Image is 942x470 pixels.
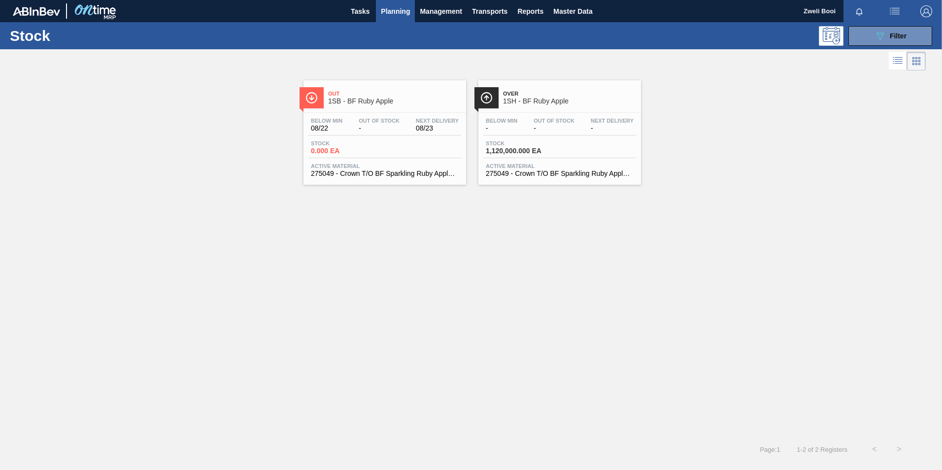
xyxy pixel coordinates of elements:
[819,26,843,46] div: Programming: no user selected
[503,91,636,97] span: Over
[328,98,461,105] span: 1SB - BF Ruby Apple
[311,125,342,132] span: 08/22
[480,92,493,104] img: Ícone
[553,5,592,17] span: Master Data
[843,4,875,18] button: Notifications
[890,32,907,40] span: Filter
[416,125,459,132] span: 08/23
[311,118,342,124] span: Below Min
[13,7,60,16] img: TNhmsLtSVTkK8tSr43FrP2fwEKptu5GPRR3wAAAABJRU5ErkJggg==
[486,170,634,177] span: 275049 - Crown T/O BF Sparkling Ruby Apple Spritz
[311,170,459,177] span: 275049 - Crown T/O BF Sparkling Ruby Apple Spritz
[305,92,318,104] img: Ícone
[760,446,780,453] span: Page : 1
[420,5,462,17] span: Management
[416,118,459,124] span: Next Delivery
[486,147,555,155] span: 1,120,000.000 EA
[349,5,371,17] span: Tasks
[591,125,634,132] span: -
[311,147,380,155] span: 0.000 EA
[381,5,410,17] span: Planning
[887,437,911,462] button: >
[296,73,471,185] a: ÍconeOut1SB - BF Ruby AppleBelow Min08/22Out Of Stock-Next Delivery08/23Stock0.000 EAActive Mater...
[503,98,636,105] span: 1SH - BF Ruby Apple
[359,125,400,132] span: -
[534,118,574,124] span: Out Of Stock
[359,118,400,124] span: Out Of Stock
[471,73,646,185] a: ÍconeOver1SH - BF Ruby AppleBelow Min-Out Of Stock-Next Delivery-Stock1,120,000.000 EAActive Mate...
[311,163,459,169] span: Active Material
[472,5,507,17] span: Transports
[907,52,926,70] div: Card Vision
[486,140,555,146] span: Stock
[10,30,157,41] h1: Stock
[311,140,380,146] span: Stock
[848,26,932,46] button: Filter
[862,437,887,462] button: <
[486,125,517,132] span: -
[486,163,634,169] span: Active Material
[534,125,574,132] span: -
[486,118,517,124] span: Below Min
[920,5,932,17] img: Logout
[889,52,907,70] div: List Vision
[328,91,461,97] span: Out
[591,118,634,124] span: Next Delivery
[795,446,847,453] span: 1 - 2 of 2 Registers
[889,5,901,17] img: userActions
[517,5,543,17] span: Reports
